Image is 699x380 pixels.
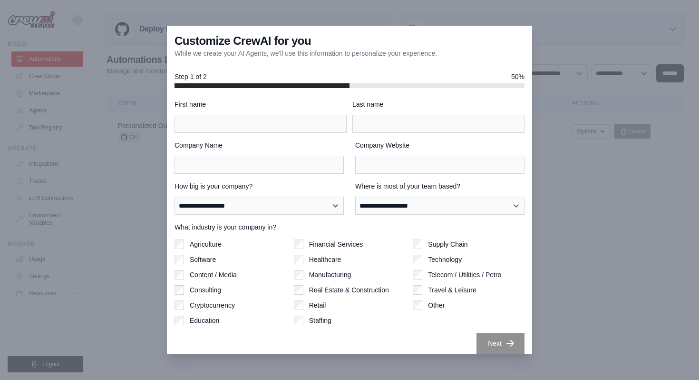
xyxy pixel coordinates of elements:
[309,270,351,280] label: Manufacturing
[309,316,331,325] label: Staffing
[511,72,524,81] span: 50%
[309,255,341,264] label: Healthcare
[428,240,467,249] label: Supply Chain
[355,140,524,150] label: Company Website
[428,255,462,264] label: Technology
[428,285,476,295] label: Travel & Leisure
[190,316,219,325] label: Education
[190,300,235,310] label: Cryptocurrency
[175,181,344,191] label: How big is your company?
[190,255,216,264] label: Software
[175,100,347,109] label: First name
[428,270,501,280] label: Telecom / Utilities / Petro
[175,72,207,81] span: Step 1 of 2
[175,140,344,150] label: Company Name
[309,285,389,295] label: Real Estate & Construction
[352,100,524,109] label: Last name
[309,240,363,249] label: Financial Services
[175,49,437,58] p: While we create your AI Agents, we'll use this information to personalize your experience.
[175,33,311,49] h3: Customize CrewAI for you
[309,300,326,310] label: Retail
[190,240,222,249] label: Agriculture
[355,181,524,191] label: Where is most of your team based?
[190,285,221,295] label: Consulting
[476,333,524,354] button: Next
[428,300,445,310] label: Other
[175,222,524,232] label: What industry is your company in?
[190,270,237,280] label: Content / Media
